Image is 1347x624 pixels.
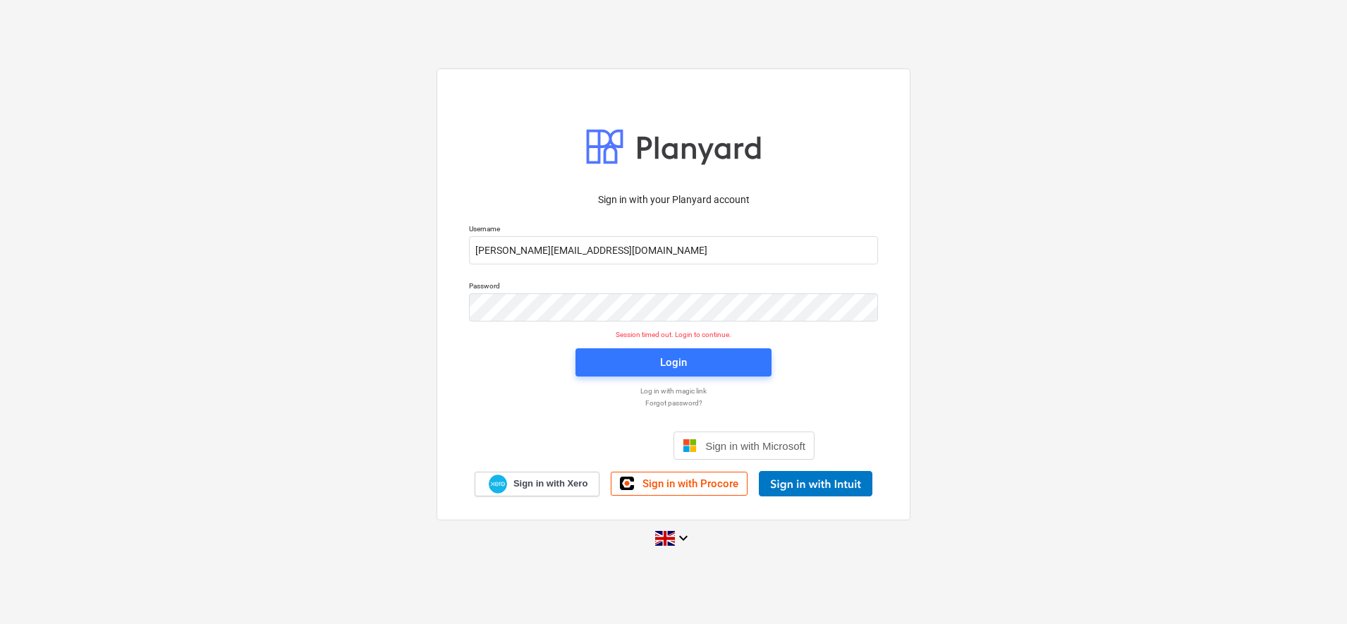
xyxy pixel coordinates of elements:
input: Username [469,236,878,264]
a: Sign in with Procore [611,472,748,496]
p: Session timed out. Login to continue. [461,330,886,339]
span: Sign in with Xero [513,477,587,490]
i: keyboard_arrow_down [675,530,692,546]
a: Sign in with Xero [475,472,600,496]
span: Sign in with Procore [642,477,738,490]
div: Login [660,353,687,372]
a: Forgot password? [462,398,885,408]
p: Sign in with your Planyard account [469,192,878,207]
img: Microsoft logo [683,439,697,453]
button: Login [575,348,772,377]
p: Username [469,224,878,236]
span: Sign in with Microsoft [705,440,805,452]
img: Xero logo [489,475,507,494]
iframe: Sign in with Google Button [525,430,669,461]
p: Password [469,281,878,293]
a: Log in with magic link [462,386,885,396]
